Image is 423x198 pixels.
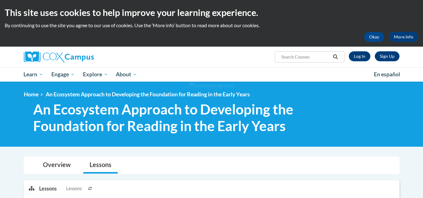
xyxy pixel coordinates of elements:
a: Explore [79,67,112,82]
a: Register [375,51,400,61]
a: Home [24,91,39,98]
a: Log In [349,51,370,61]
a: More Info [389,32,418,42]
img: Cox Campus [24,51,94,63]
span: An Ecosystem Approach to Developing the Foundation for Reading in the Early Years [46,91,250,98]
a: En español [370,68,404,81]
div: Main menu [14,67,409,82]
a: About [112,67,141,82]
span: An Ecosystem Approach to Developing the Foundation for Reading in the Early Years [33,101,313,134]
span: Lessons [66,185,82,192]
button: Search [331,53,340,61]
button: Okay [364,32,384,42]
span: Explore [83,71,108,78]
span: Engage [51,71,75,78]
a: Lessons [83,157,118,174]
span: En español [374,71,400,78]
span: Learn [23,71,43,78]
h2: This site uses cookies to help improve your learning experience. [5,6,418,19]
a: Overview [37,157,77,174]
a: Engage [47,67,79,82]
a: Cox Campus [24,51,143,63]
input: Search Courses [281,53,331,61]
a: Learn [20,67,48,82]
p: By continuing to use the site you agree to our use of cookies. Use the ‘More info’ button to read... [5,22,418,29]
img: Section background [189,82,234,89]
p: Lessons [39,185,57,192]
span: About [116,71,137,78]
